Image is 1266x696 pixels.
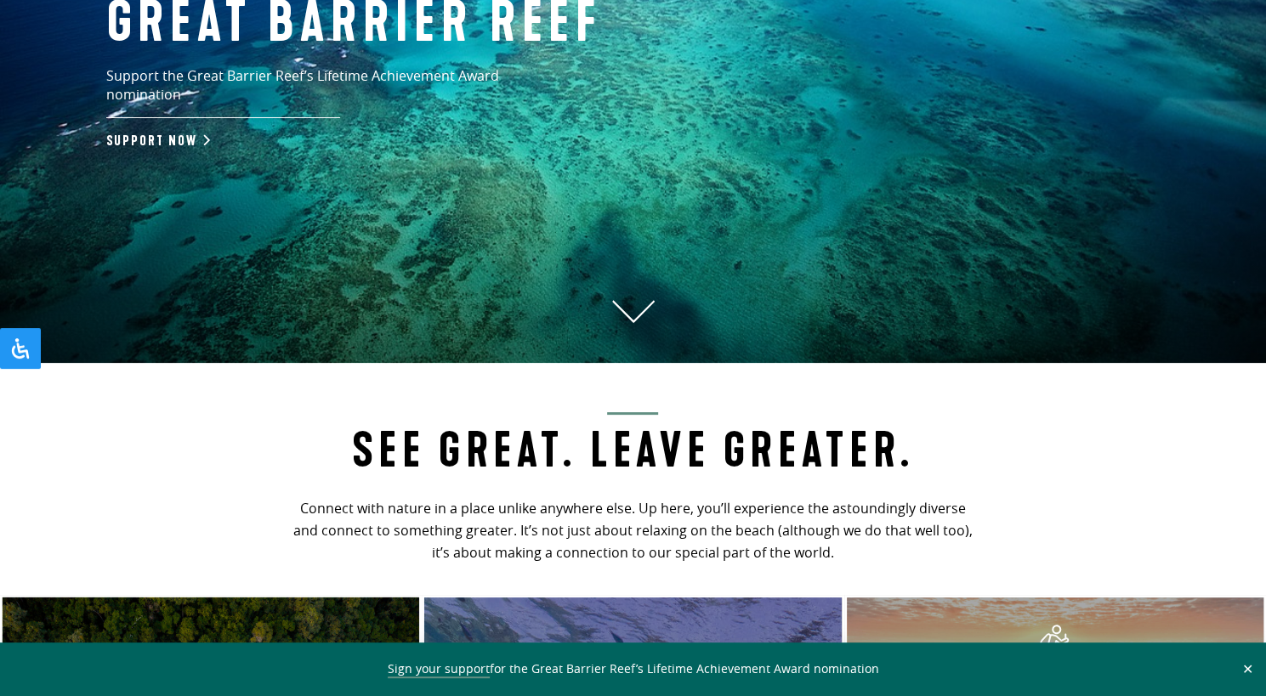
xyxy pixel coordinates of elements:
[106,133,207,150] a: Support Now
[388,660,879,678] span: for the Great Barrier Reef’s Lifetime Achievement Award nomination
[287,412,979,479] h2: See Great. Leave Greater.
[10,338,31,359] svg: Open Accessibility Panel
[1238,661,1257,676] button: Close
[287,498,979,564] p: Connect with nature in a place unlike anywhere else. Up here, you’ll experience the astoundingly ...
[106,66,574,118] p: Support the Great Barrier Reef’s Lifetime Achievement Award nomination
[388,660,490,678] a: Sign your support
